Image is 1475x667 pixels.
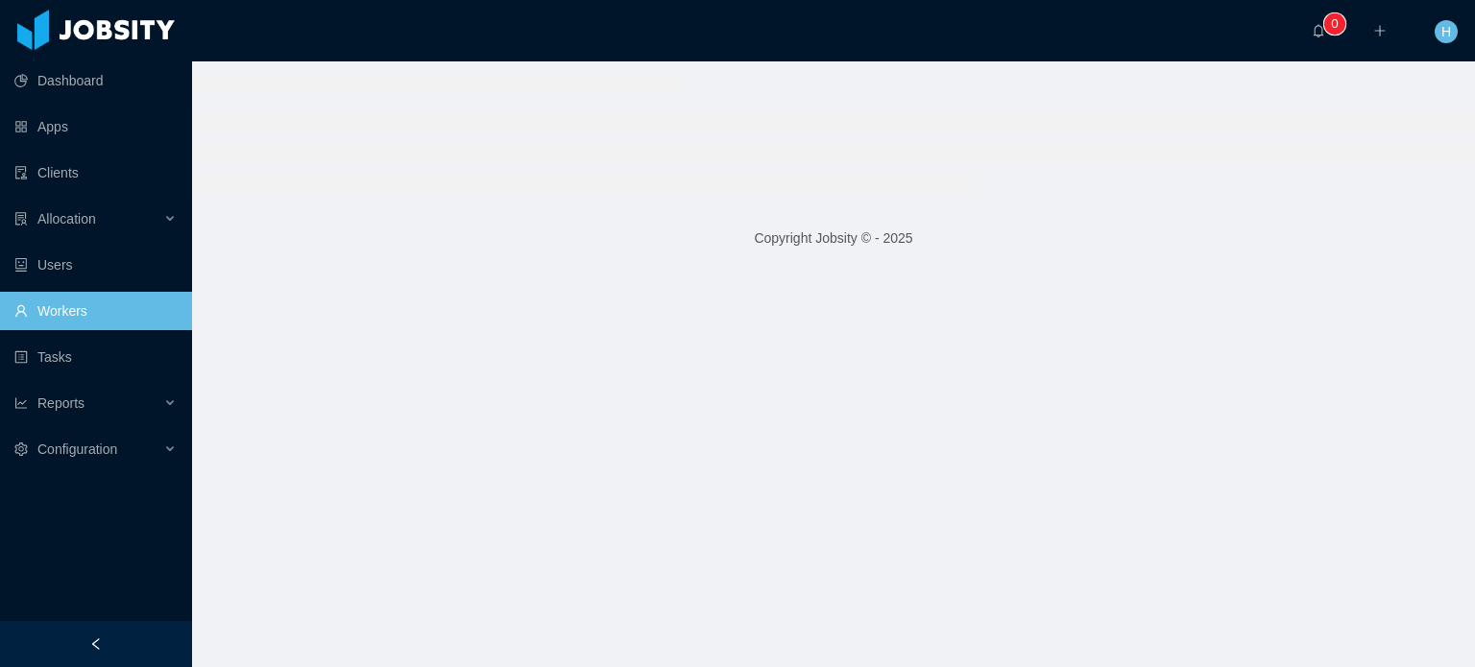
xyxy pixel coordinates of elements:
[14,442,28,456] i: icon: setting
[14,396,28,410] i: icon: line-chart
[14,246,177,284] a: icon: robotUsers
[14,107,177,146] a: icon: appstoreApps
[1373,24,1387,37] i: icon: plus
[14,154,177,192] a: icon: auditClients
[14,292,177,330] a: icon: userWorkers
[1441,20,1451,43] span: H
[37,395,85,411] span: Reports
[1312,24,1325,37] i: icon: bell
[192,205,1475,272] footer: Copyright Jobsity © - 2025
[14,338,177,376] a: icon: profileTasks
[14,212,28,226] i: icon: solution
[37,211,96,226] span: Allocation
[1325,14,1344,34] sup: 0
[37,441,117,457] span: Configuration
[14,61,177,100] a: icon: pie-chartDashboard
